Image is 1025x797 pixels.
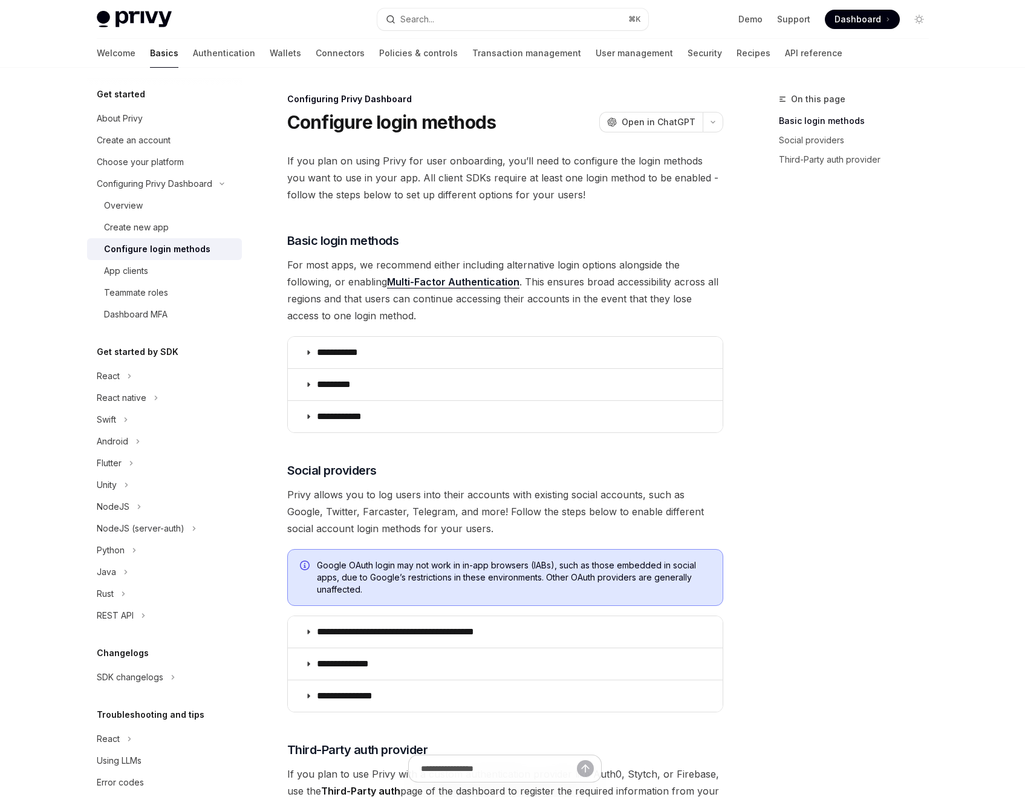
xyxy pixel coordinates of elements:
h5: Get started by SDK [97,345,178,359]
button: Open search [377,8,648,30]
a: Using LLMs [87,750,242,772]
a: Basic login methods [779,111,939,131]
a: Security [688,39,722,68]
button: Toggle Java section [87,561,242,583]
a: Multi-Factor Authentication [387,276,519,288]
span: Social providers [287,462,377,479]
div: Teammate roles [104,285,168,300]
div: Configuring Privy Dashboard [287,93,723,105]
button: Toggle React section [87,365,242,387]
span: Open in ChatGPT [622,116,695,128]
span: Privy allows you to log users into their accounts with existing social accounts, such as Google, ... [287,486,723,537]
h5: Changelogs [97,646,149,660]
a: Dashboard [825,10,900,29]
span: For most apps, we recommend either including alternative login options alongside the following, o... [287,256,723,324]
div: Android [97,434,128,449]
a: Social providers [779,131,939,150]
img: light logo [97,11,172,28]
button: Toggle REST API section [87,605,242,626]
a: Connectors [316,39,365,68]
button: Toggle dark mode [909,10,929,29]
a: Create an account [87,129,242,151]
a: Policies & controls [379,39,458,68]
button: Toggle NodeJS (server-auth) section [87,518,242,539]
div: React native [97,391,146,405]
div: Swift [97,412,116,427]
div: Error codes [97,775,144,790]
div: Configure login methods [104,242,210,256]
span: Google OAuth login may not work in in-app browsers (IABs), such as those embedded in social apps,... [317,559,711,596]
div: Python [97,543,125,558]
a: Choose your platform [87,151,242,173]
h1: Configure login methods [287,111,496,133]
div: Overview [104,198,143,213]
button: Toggle React section [87,728,242,750]
h5: Get started [97,87,145,102]
div: Flutter [97,456,122,470]
a: Support [777,13,810,25]
span: ⌘ K [628,15,641,24]
h5: Troubleshooting and tips [97,708,204,722]
button: Toggle Python section [87,539,242,561]
span: Basic login methods [287,232,399,249]
div: React [97,732,120,746]
div: Java [97,565,116,579]
a: Configure login methods [87,238,242,260]
div: Create new app [104,220,169,235]
div: Choose your platform [97,155,184,169]
button: Toggle NodeJS section [87,496,242,518]
a: Recipes [737,39,770,68]
button: Send message [577,760,594,777]
a: Overview [87,195,242,216]
div: About Privy [97,111,143,126]
a: Teammate roles [87,282,242,304]
a: Demo [738,13,763,25]
div: React [97,369,120,383]
a: Basics [150,39,178,68]
a: Third-Party auth provider [779,150,939,169]
button: Toggle SDK changelogs section [87,666,242,688]
div: Configuring Privy Dashboard [97,177,212,191]
a: App clients [87,260,242,282]
div: Create an account [97,133,171,148]
button: Toggle Unity section [87,474,242,496]
a: About Privy [87,108,242,129]
a: Authentication [193,39,255,68]
div: REST API [97,608,134,623]
button: Toggle Configuring Privy Dashboard section [87,173,242,195]
a: API reference [785,39,842,68]
div: NodeJS (server-auth) [97,521,184,536]
button: Toggle Flutter section [87,452,242,474]
button: Toggle Android section [87,431,242,452]
div: Dashboard MFA [104,307,168,322]
button: Toggle Rust section [87,583,242,605]
a: Transaction management [472,39,581,68]
button: Open in ChatGPT [599,112,703,132]
span: Dashboard [835,13,881,25]
div: Search... [400,12,434,27]
div: App clients [104,264,148,278]
div: SDK changelogs [97,670,163,685]
input: Ask a question... [421,755,577,782]
span: Third-Party auth provider [287,741,428,758]
div: Unity [97,478,117,492]
span: On this page [791,92,845,106]
div: Using LLMs [97,753,142,768]
svg: Info [300,561,312,573]
a: Wallets [270,39,301,68]
button: Toggle React native section [87,387,242,409]
a: User management [596,39,673,68]
a: Create new app [87,216,242,238]
button: Toggle Swift section [87,409,242,431]
div: NodeJS [97,499,129,514]
a: Welcome [97,39,135,68]
span: If you plan on using Privy for user onboarding, you’ll need to configure the login methods you wa... [287,152,723,203]
a: Error codes [87,772,242,793]
a: Dashboard MFA [87,304,242,325]
div: Rust [97,587,114,601]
